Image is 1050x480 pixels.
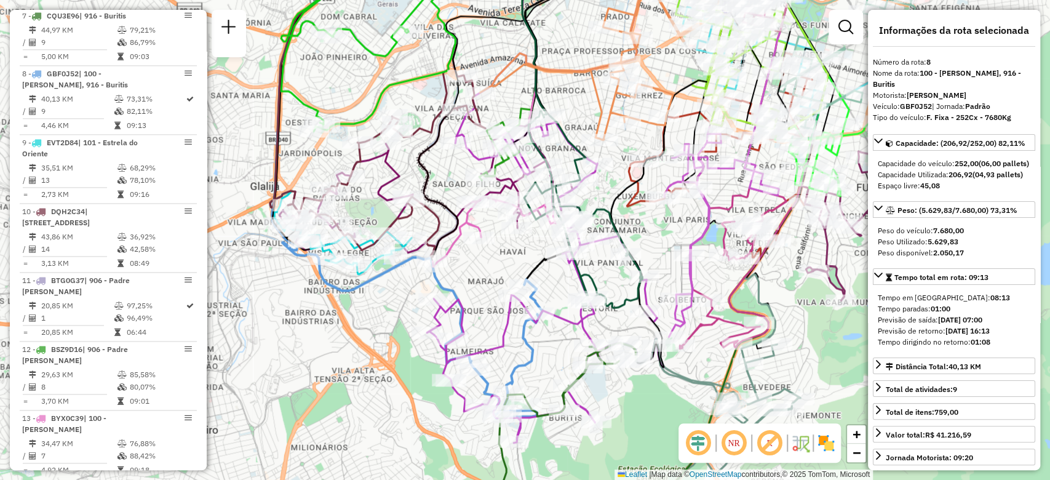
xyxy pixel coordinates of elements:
span: | 100 - [PERSON_NAME], 916 - Buritis [22,69,128,89]
td: = [22,326,28,338]
td: = [22,188,28,201]
strong: 01:08 [971,337,990,346]
strong: 5.629,83 [928,237,958,246]
i: Distância Total [29,95,36,103]
div: Valor total: [886,430,971,441]
a: Exibir filtros [833,15,858,39]
span: Exibir rótulo [755,428,784,458]
td: 35,51 KM [41,162,117,174]
span: Ocultar NR [719,428,749,458]
td: 68,29% [129,162,191,174]
span: | 101 - Estrela do Oriente [22,138,138,158]
td: 09:03 [129,50,191,63]
td: / [22,243,28,255]
td: = [22,395,28,407]
td: / [22,105,28,118]
strong: (04,93 pallets) [972,170,1023,179]
div: Tempo total em rota: 09:13 [873,287,1035,353]
div: Jornada Motorista: 09:20 [886,452,973,463]
td: 88,42% [129,450,191,462]
strong: 100 - [PERSON_NAME], 916 - Buritis [873,68,1021,89]
i: Distância Total [29,26,36,34]
span: | Jornada: [932,102,990,111]
div: Nome da rota: [873,68,1035,90]
strong: Padrão [965,102,990,111]
a: Leaflet [618,470,647,479]
td: 36,92% [129,231,191,243]
i: Total de Atividades [29,383,36,391]
a: Distância Total:40,13 KM [873,358,1035,374]
em: Opções [185,138,192,146]
strong: 01:00 [931,304,950,313]
span: | 906 - Padre [PERSON_NAME] [22,345,128,365]
i: Total de Atividades [29,177,36,184]
i: Total de Atividades [29,246,36,253]
strong: 45,08 [920,181,940,190]
span: GBF0J52 [47,69,79,78]
span: DQH2C34 [51,207,85,216]
td: 06:44 [125,326,185,338]
strong: 7.680,00 [933,226,964,235]
span: 12 - [22,345,128,365]
i: % de utilização do peso [117,440,127,447]
td: 8 [41,381,117,393]
i: Distância Total [29,164,36,172]
i: % de utilização da cubagem [117,452,127,460]
span: Total de atividades: [886,385,957,394]
span: Peso: (5.629,83/7.680,00) 73,31% [897,206,1017,215]
div: Previsão de retorno: [878,326,1030,337]
td: / [22,381,28,393]
td: 13 [41,174,117,186]
a: Tempo total em rota: 09:13 [873,268,1035,285]
a: Valor total:R$ 41.216,59 [873,426,1035,442]
i: Distância Total [29,233,36,241]
td: / [22,36,28,49]
div: Capacidade Utilizada: [878,169,1030,180]
span: | [STREET_ADDRESS] [22,207,90,227]
td: 2,73 KM [41,188,117,201]
span: 8 - [22,69,128,89]
i: Tempo total em rota [114,122,120,129]
i: Total de Atividades [29,39,36,46]
td: 97,25% [125,300,185,312]
img: Exibir/Ocultar setores [816,433,836,453]
td: = [22,464,28,476]
i: Distância Total [29,440,36,447]
div: Previsão de saída: [878,314,1030,326]
span: Capacidade: (206,92/252,00) 82,11% [896,138,1025,148]
em: Opções [185,276,192,284]
i: % de utilização do peso [114,95,123,103]
a: Total de atividades:9 [873,380,1035,397]
span: Ocultar deslocamento [683,428,713,458]
i: Distância Total [29,302,36,310]
td: 29,63 KM [41,369,117,381]
td: 9 [41,36,117,49]
span: | 916 - Buritis [79,11,126,20]
div: Map data © contributors,© 2025 TomTom, Microsoft [614,470,873,480]
td: 73,31% [125,93,185,105]
div: Tipo do veículo: [873,112,1035,123]
i: Rota otimizada [186,95,194,103]
strong: R$ 41.216,59 [925,430,971,439]
td: 09:13 [125,119,185,132]
td: 20,85 KM [41,300,113,312]
a: OpenStreetMap [690,470,742,479]
td: 1 [41,312,113,324]
div: Espaço livre: [878,180,1030,191]
td: 4,46 KM [41,119,113,132]
div: Capacidade do veículo: [878,158,1030,169]
strong: [PERSON_NAME] [907,90,966,100]
span: − [853,445,861,460]
i: Tempo total em rota [114,329,120,336]
i: % de utilização do peso [117,233,127,241]
span: Tempo total em rota: 09:13 [894,273,988,282]
a: Zoom in [847,425,865,444]
em: Opções [185,70,192,77]
div: Peso disponível: [878,247,1030,258]
td: 34,47 KM [41,438,117,450]
em: Opções [185,345,192,353]
i: Total de Atividades [29,452,36,460]
td: 96,49% [125,312,185,324]
div: Capacidade: (206,92/252,00) 82,11% [873,153,1035,196]
i: % de utilização da cubagem [117,383,127,391]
